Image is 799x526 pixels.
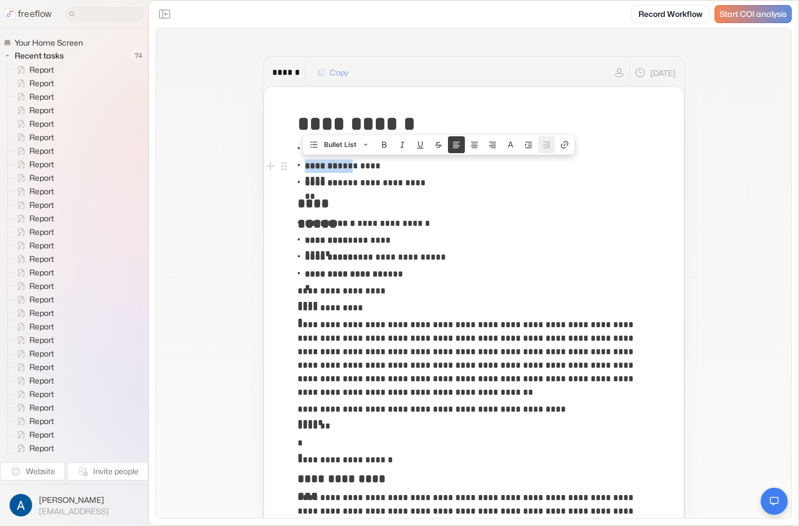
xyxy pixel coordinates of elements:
[27,199,57,211] span: Report
[8,333,59,347] a: Report
[27,443,57,454] span: Report
[27,186,57,197] span: Report
[27,91,57,102] span: Report
[5,7,52,21] a: freeflow
[412,136,429,153] button: Underline
[27,429,57,440] span: Report
[27,118,57,130] span: Report
[8,387,59,401] a: Report
[448,136,465,153] button: Align text left
[720,10,787,19] span: Start COI analysis
[466,136,483,153] button: Align text center
[8,117,59,131] a: Report
[27,172,57,184] span: Report
[8,90,59,104] a: Report
[27,105,57,116] span: Report
[129,48,148,63] span: 74
[8,63,59,77] a: Report
[310,64,356,82] button: Copy
[8,212,59,225] a: Report
[520,136,537,153] button: Nest block
[761,488,788,515] button: Open chat
[8,428,59,442] a: Report
[631,5,710,23] a: Record Workflow
[324,136,357,153] span: Bullet List
[39,506,109,516] span: [EMAIL_ADDRESS]
[8,293,59,306] a: Report
[8,306,59,320] a: Report
[8,414,59,428] a: Report
[27,213,57,224] span: Report
[27,78,57,89] span: Report
[8,77,59,90] a: Report
[8,171,59,185] a: Report
[8,347,59,360] a: Report
[27,159,57,170] span: Report
[3,37,87,48] a: Your Home Screen
[650,67,676,79] p: [DATE]
[27,253,57,265] span: Report
[556,136,573,153] button: Create link
[8,442,59,455] a: Report
[27,64,57,75] span: Report
[8,225,59,239] a: Report
[430,136,447,153] button: Strike
[8,239,59,252] a: Report
[8,185,59,198] a: Report
[8,374,59,387] a: Report
[8,320,59,333] a: Report
[8,401,59,414] a: Report
[8,360,59,374] a: Report
[27,362,57,373] span: Report
[27,294,57,305] span: Report
[8,104,59,117] a: Report
[27,389,57,400] span: Report
[27,321,57,332] span: Report
[67,462,148,480] button: Invite people
[8,455,59,469] a: Report
[27,375,57,386] span: Report
[277,159,291,173] button: Open block menu
[27,402,57,413] span: Report
[156,5,174,23] button: Close the sidebar
[376,136,393,153] button: Bold
[12,50,67,61] span: Recent tasks
[8,198,59,212] a: Report
[394,136,411,153] button: Italic
[502,136,519,153] button: Colors
[7,491,141,519] button: [PERSON_NAME][EMAIL_ADDRESS]
[3,49,68,63] button: Recent tasks
[8,158,59,171] a: Report
[8,279,59,293] a: Report
[39,494,109,506] span: [PERSON_NAME]
[264,159,277,173] button: Add block
[27,307,57,319] span: Report
[27,280,57,292] span: Report
[304,136,375,153] button: Bullet List
[484,136,501,153] button: Align text right
[8,266,59,279] a: Report
[27,335,57,346] span: Report
[27,267,57,278] span: Report
[8,131,59,144] a: Report
[27,132,57,143] span: Report
[27,226,57,238] span: Report
[27,145,57,157] span: Report
[10,494,32,516] img: profile
[714,5,792,23] a: Start COI analysis
[18,7,52,21] p: freeflow
[12,37,86,48] span: Your Home Screen
[538,136,555,153] button: Unnest block
[8,144,59,158] a: Report
[8,252,59,266] a: Report
[27,416,57,427] span: Report
[27,348,57,359] span: Report
[27,240,57,251] span: Report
